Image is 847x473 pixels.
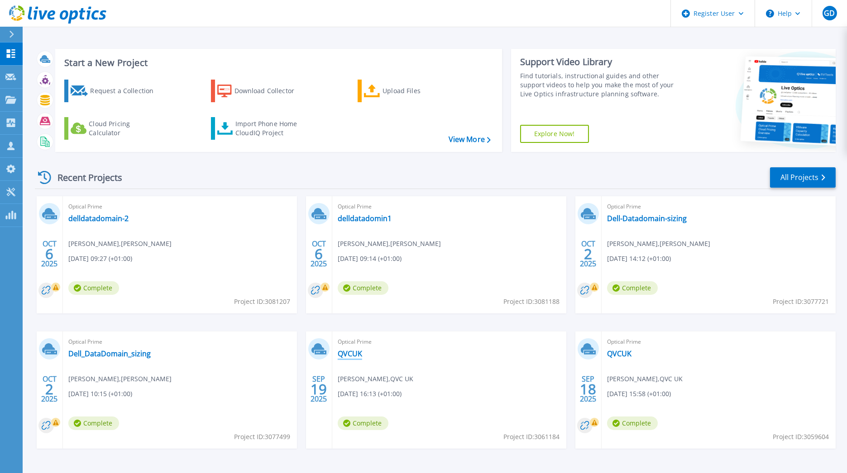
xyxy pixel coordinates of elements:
[338,254,402,264] span: [DATE] 09:14 (+01:00)
[68,389,132,399] span: [DATE] 10:15 (+01:00)
[211,80,312,102] a: Download Collector
[607,254,671,264] span: [DATE] 14:12 (+01:00)
[315,250,323,258] span: 6
[503,297,560,307] span: Project ID: 3081188
[45,385,53,393] span: 2
[607,202,830,212] span: Optical Prime
[773,297,829,307] span: Project ID: 3077721
[520,125,589,143] a: Explore Now!
[520,56,685,68] div: Support Video Library
[68,349,151,358] a: Dell_DataDomain_sizing
[338,389,402,399] span: [DATE] 16:13 (+01:00)
[358,80,459,102] a: Upload Files
[383,82,455,100] div: Upload Files
[607,416,658,430] span: Complete
[607,349,632,358] a: QVCUK
[338,416,388,430] span: Complete
[580,385,596,393] span: 18
[503,432,560,442] span: Project ID: 3061184
[41,237,58,270] div: OCT 2025
[449,135,491,144] a: View More
[824,9,835,17] span: GD
[338,239,441,249] span: [PERSON_NAME] , [PERSON_NAME]
[311,385,327,393] span: 19
[338,337,561,347] span: Optical Prime
[607,389,671,399] span: [DATE] 15:58 (+01:00)
[68,254,132,264] span: [DATE] 09:27 (+01:00)
[68,239,172,249] span: [PERSON_NAME] , [PERSON_NAME]
[338,281,388,295] span: Complete
[310,373,327,406] div: SEP 2025
[338,214,392,223] a: delldatadomin1
[607,214,687,223] a: Dell-Datadomain-sizing
[234,82,307,100] div: Download Collector
[35,166,134,189] div: Recent Projects
[68,214,129,223] a: delldatadomain-2
[235,119,306,137] div: Import Phone Home CloudIQ Project
[607,239,710,249] span: [PERSON_NAME] , [PERSON_NAME]
[234,432,290,442] span: Project ID: 3077499
[41,373,58,406] div: OCT 2025
[607,374,683,384] span: [PERSON_NAME] , QVC UK
[579,373,597,406] div: SEP 2025
[90,82,163,100] div: Request a Collection
[520,71,685,99] div: Find tutorials, instructional guides and other support videos to help you make the most of your L...
[64,80,165,102] a: Request a Collection
[773,432,829,442] span: Project ID: 3059604
[68,281,119,295] span: Complete
[607,281,658,295] span: Complete
[234,297,290,307] span: Project ID: 3081207
[584,250,592,258] span: 2
[68,202,292,212] span: Optical Prime
[45,250,53,258] span: 6
[770,167,836,188] a: All Projects
[579,237,597,270] div: OCT 2025
[89,119,161,137] div: Cloud Pricing Calculator
[607,337,830,347] span: Optical Prime
[310,237,327,270] div: OCT 2025
[64,58,490,68] h3: Start a New Project
[338,349,362,358] a: QVCUK
[68,416,119,430] span: Complete
[338,374,413,384] span: [PERSON_NAME] , QVC UK
[64,117,165,140] a: Cloud Pricing Calculator
[68,337,292,347] span: Optical Prime
[68,374,172,384] span: [PERSON_NAME] , [PERSON_NAME]
[338,202,561,212] span: Optical Prime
